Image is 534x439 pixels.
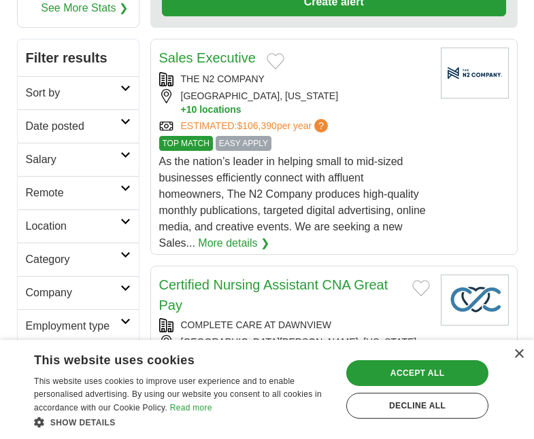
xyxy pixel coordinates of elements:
[181,103,430,116] button: +10 locations
[18,276,139,309] a: Company
[26,285,120,301] h2: Company
[181,119,331,133] a: ESTIMATED:$106,390per year?
[50,418,116,427] span: Show details
[18,109,139,143] a: Date posted
[159,277,388,313] a: Certified Nursing Assistant CNA Great Pay
[26,251,120,268] h2: Category
[159,72,430,86] div: THE N2 COMPANY
[18,243,139,276] a: Category
[346,393,488,419] div: Decline all
[441,275,509,326] img: Company logo
[237,120,276,131] span: $106,390
[314,119,328,133] span: ?
[159,136,213,151] span: TOP MATCH
[159,156,426,249] span: As the nation’s leader in helping small to mid-sized businesses efficiently connect with affluent...
[18,209,139,243] a: Location
[514,349,524,359] div: Close
[18,39,139,76] h2: Filter results
[34,348,299,368] div: This website uses cookies
[267,53,284,69] button: Add to favorite jobs
[34,415,333,429] div: Show details
[26,85,120,101] h2: Sort by
[26,218,120,234] h2: Location
[216,136,271,151] span: EASY APPLY
[159,50,256,65] a: Sales Executive
[26,318,120,334] h2: Employment type
[412,280,430,296] button: Add to favorite jobs
[159,335,430,364] div: [GEOGRAPHIC_DATA][PERSON_NAME], [US_STATE][PERSON_NAME], 26719
[346,360,488,386] div: Accept all
[159,89,430,116] div: [GEOGRAPHIC_DATA], [US_STATE]
[159,318,430,332] div: COMPLETE CARE AT DAWNVIEW
[170,403,212,412] a: Read more, opens a new window
[26,118,120,135] h2: Date posted
[34,376,322,413] span: This website uses cookies to improve user experience and to enable personalised advertising. By u...
[18,76,139,109] a: Sort by
[18,176,139,209] a: Remote
[18,309,139,343] a: Employment type
[181,103,186,116] span: +
[198,235,269,251] a: More details ❯
[26,185,120,201] h2: Remote
[441,48,509,99] img: Company logo
[18,143,139,176] a: Salary
[26,152,120,168] h2: Salary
